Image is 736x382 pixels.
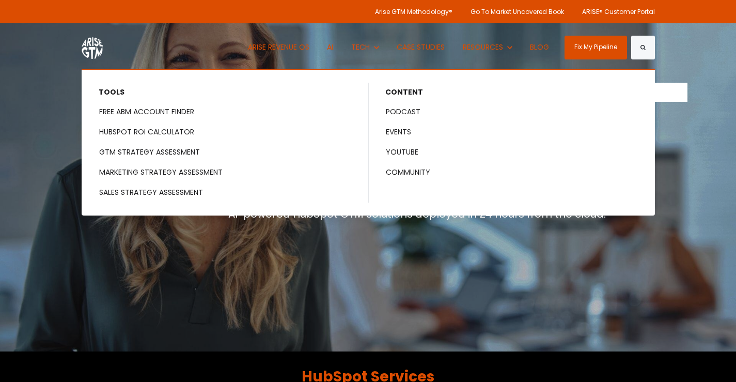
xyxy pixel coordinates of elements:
span: CONTENT [385,87,423,98]
a: Fix My Pipeline [565,36,627,59]
button: Show submenu for CONTENT CONTENT [369,83,687,102]
span: TOOLS [99,87,124,98]
a: EVENTS [369,123,654,142]
a: AI [320,23,341,71]
a: SALES STRATEGY ASSESSMENT [83,183,368,202]
img: ARISE GTM logo (1) white [82,36,103,59]
button: Show submenu for TECH TECH [343,23,386,71]
button: Show submenu for TOOLS TOOLS [82,83,401,102]
a: ARISE REVENUE OS [240,23,317,71]
button: Search [631,36,655,59]
a: HUBSPOT ROI CALCULATOR [83,123,368,142]
a: YOUTUBE [369,143,654,162]
span: TECH [351,42,370,52]
a: FREE ABM ACCOUNT FINDER [83,102,368,121]
a: BLOG [523,23,557,71]
a: PODCAST [369,102,654,121]
a: GTM STRATEGY ASSESSMENT [83,143,368,162]
a: COMMUNITY [369,163,654,182]
button: Show submenu for RESOURCES RESOURCES [455,23,520,71]
span: RESOURCES [463,42,503,52]
a: MARKETING STRATEGY ASSESSMENT [83,163,368,182]
a: CASE STUDIES [389,23,453,71]
nav: Desktop navigation [240,23,557,71]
